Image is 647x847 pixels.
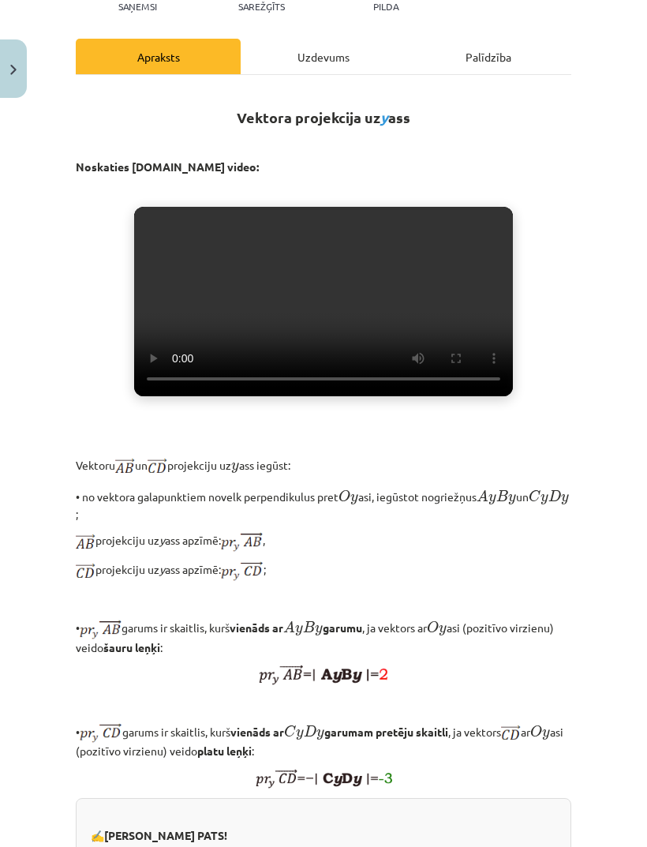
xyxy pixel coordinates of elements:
[159,562,165,576] i: y
[237,108,380,126] b: Vektora projekcija uz
[197,744,252,758] b: platu leņķi
[283,620,295,632] span: A
[112,1,163,12] p: Saņemsi
[338,490,350,502] span: O
[304,725,316,736] span: D
[230,725,448,739] b: vienāds ar garumam pretēju skaitli
[103,640,160,654] b: šauru leņķi
[134,207,513,396] video: Jūsu pārlūkprogramma neatbalsta video atskaņošanu.
[316,729,324,739] span: y
[104,828,227,842] b: [PERSON_NAME] PATS!
[76,485,571,522] p: • no vektora galapunktiem novelk perpendikulus pret asi, iegūstot nogriežņus un ;
[230,620,362,635] b: vienāds ar garumu
[406,39,571,74] div: Palīdzība
[303,621,315,632] span: B
[76,532,571,552] p: projekciju uz ass apzīmē: ,
[76,159,259,174] strong: Noskaties [DOMAIN_NAME] video:
[76,561,571,581] p: projekciju uz ass apzīmē: ;
[373,1,398,12] p: pilda
[388,108,410,126] b: ass
[76,617,571,656] p: • garums ir skaitlis, kurš , ja vektors ar asi (pozitīvo virzienu) veido :
[76,454,571,477] p: Vektoru un projekciju uz ass iegūst:
[284,725,296,736] span: C
[496,490,508,501] span: B
[10,65,17,75] img: icon-close-lesson-0947bae3869378f0d4975bcd49f059093ad1ed9edebbc8119c70593378902aed.svg
[241,39,406,74] div: Uzdevums
[540,494,548,504] span: y
[295,625,303,635] span: y
[296,729,304,739] span: y
[561,494,569,504] span: y
[439,625,447,635] span: y
[542,729,550,739] span: y
[530,725,542,736] span: O
[231,463,239,473] span: y
[159,533,165,547] i: y
[477,489,488,501] span: A
[488,494,496,504] span: y
[508,494,516,504] span: y
[427,621,439,633] span: O
[76,39,241,74] div: Apraksts
[76,721,571,760] p: • garums ir skaitlis, kurš , ja vektors ar asi (pozitīvo virzienu) veido :
[315,625,323,635] span: y
[238,1,285,12] p: Sarežģīts
[529,490,540,502] span: C
[380,108,388,126] i: y
[548,490,561,501] span: D
[350,494,358,504] span: y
